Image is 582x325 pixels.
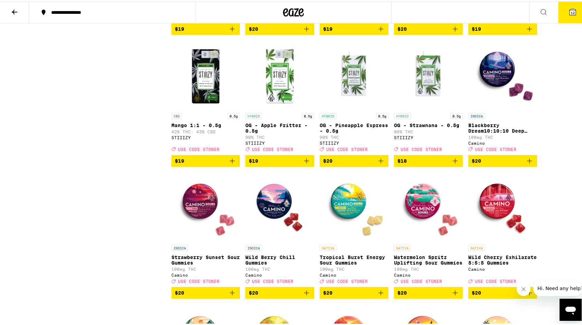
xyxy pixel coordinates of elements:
a: Open page for Mango 1:1 - 0.5g from STIIIZY [171,39,240,154]
a: Open page for Wild Berry Chill Gummies from Camino [245,171,314,286]
span: $19 [472,25,481,30]
span: $20 [323,289,332,294]
p: INDICA [468,112,485,118]
a: Open page for Watermelon Spritz Uplifting Sour Gummies from Camino [394,171,463,286]
p: Watermelon Spritz Uplifting Sour Gummies [394,253,463,264]
img: STIIIZY - OG - Pineapple Express - 0.5g [320,39,388,108]
span: $19 [175,25,184,30]
button: Add to bag [468,22,537,34]
span: $20 [397,25,407,30]
span: USE CODE STONER [178,278,219,282]
span: USE CODE STONER [252,146,293,150]
p: 100mg THC [320,266,388,270]
p: Wild Cherry Exhilarate 5:5:5 Gummies [468,253,537,264]
img: Camino - Strawberry Sunset Sour Gummies [171,171,240,240]
button: Add to bag [394,286,463,297]
div: Camino [245,271,314,276]
p: 100mg THC [394,266,463,270]
span: $19 [175,157,184,162]
button: Add to bag [468,286,537,297]
p: CBD [171,112,182,118]
button: Add to bag [320,286,388,297]
img: STIIIZY - OG - Apple Fritter - 0.5g [245,39,314,108]
button: Add to bag [245,286,314,297]
button: Add to bag [468,154,537,165]
div: Camino [320,271,388,276]
p: Wild Berry Chill Gummies [245,253,314,264]
div: Camino [394,271,463,276]
p: 100mg THC [468,134,537,138]
div: STIIIZY [171,134,240,138]
div: Camino [468,140,537,144]
p: 100mg THC [171,266,240,270]
div: STIIIZY [320,140,388,144]
p: INDICA [245,243,262,250]
p: INDICA [171,243,188,250]
span: USE CODE STONER [326,278,368,282]
p: HYBRID [245,112,262,118]
img: Camino - Tropical Burst Energy Sour Gummies [320,171,388,240]
span: $20 [175,289,184,294]
p: 90% THC [245,134,314,138]
button: Add to bag [320,154,388,165]
p: Tropical Burst Energy Sour Gummies [320,253,388,264]
p: HYBRID [320,112,336,118]
a: Open page for Strawberry Sunset Sour Gummies from Camino [171,171,240,286]
img: Camino - Watermelon Spritz Uplifting Sour Gummies [394,171,463,240]
a: Open page for Tropical Burst Energy Sour Gummies from Camino [320,171,388,286]
span: $20 [397,289,407,294]
a: Open page for OG - Apple Fritter - 0.5g from STIIIZY [245,39,314,154]
span: USE CODE STONER [326,146,368,150]
p: Mango 1:1 - 0.5g [171,121,240,127]
p: HYBRID [394,112,411,118]
a: Open page for Blackberry Dream10:10:10 Deep Sleep Gummies from Camino [468,39,537,154]
span: $20 [323,157,332,162]
div: Camino [171,271,240,276]
button: Add to bag [171,22,240,34]
p: SATIVA [468,243,485,250]
p: 100mg THC [245,266,314,270]
p: OG - Strawnana - 0.5g [394,121,463,127]
span: USE CODE STONER [475,278,516,282]
span: 12 [571,9,575,13]
iframe: Button to launch messaging window [560,297,582,319]
a: Open page for OG - Strawnana - 0.5g from STIIIZY [394,39,463,154]
img: Camino - Blackberry Dream10:10:10 Deep Sleep Gummies [468,39,537,108]
span: USE CODE STONER [178,146,219,150]
p: SATIVA [320,243,336,250]
a: Open page for OG - Pineapple Express - 0.5g from STIIIZY [320,39,388,154]
p: Blackberry Dream10:10:10 Deep Sleep Gummies [468,121,537,132]
span: USE CODE STONER [401,278,442,282]
span: USE CODE STONER [475,146,516,150]
button: Add to bag [245,154,314,165]
button: Add to bag [394,154,463,165]
p: 0.5g [302,112,314,118]
p: 42% THC: 43% CBD [171,128,240,133]
button: Add to bag [320,22,388,34]
span: $20 [249,289,258,294]
p: 0.5g [450,112,463,118]
img: Camino - Wild Cherry Exhilarate 5:5:5 Gummies [468,171,537,240]
p: 0.5g [227,112,240,118]
p: 86% THC [394,128,463,133]
a: Open page for Wild Cherry Exhilarate 5:5:5 Gummies from Camino [468,171,537,286]
div: STIIIZY [394,134,463,138]
p: OG - Apple Fritter - 0.5g [245,121,314,132]
button: Add to bag [171,154,240,165]
span: $18 [397,157,407,162]
span: Hi. Need any help? [4,5,50,10]
iframe: Message from company [533,279,582,295]
span: USE CODE STONER [401,146,442,150]
button: Add to bag [171,286,240,297]
div: STIIIZY [245,140,314,144]
span: $19 [249,157,258,162]
span: $19 [323,25,332,30]
iframe: Close message [517,281,531,295]
div: Camino [468,266,537,270]
p: 90% THC [320,134,388,138]
img: STIIIZY - OG - Strawnana - 0.5g [394,39,463,108]
button: Add to bag [245,22,314,34]
button: Add to bag [394,22,463,34]
p: OG - Pineapple Express - 0.5g [320,121,388,132]
p: Strawberry Sunset Sour Gummies [171,253,240,264]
